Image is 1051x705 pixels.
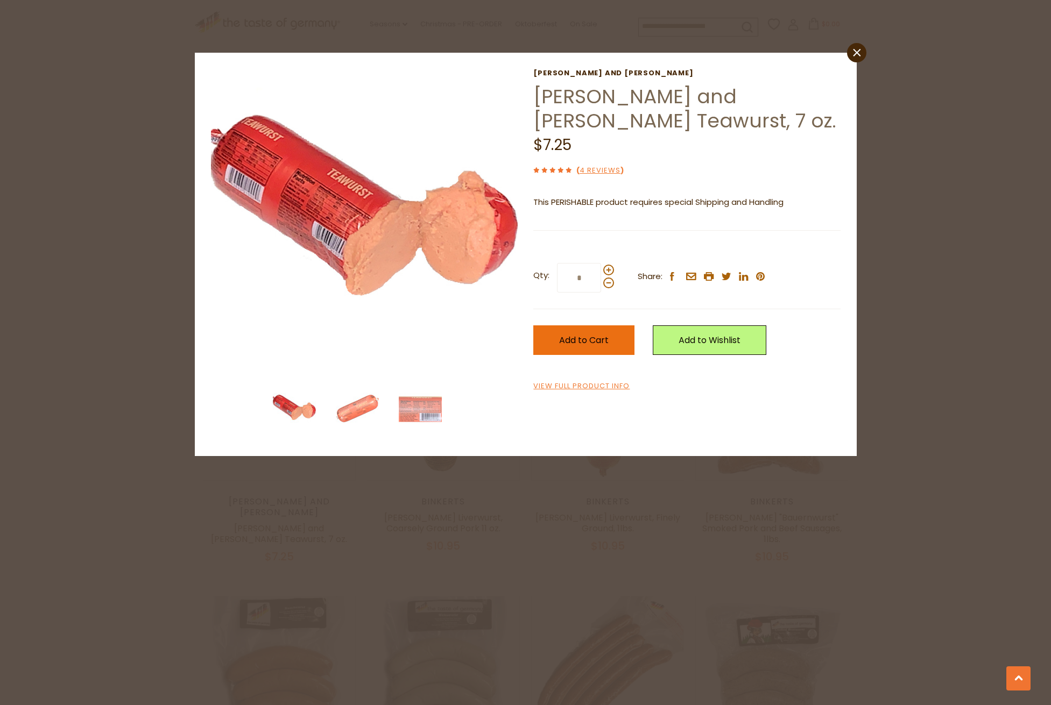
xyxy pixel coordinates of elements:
[638,270,662,283] span: Share:
[580,165,620,176] a: 4 Reviews
[653,325,766,355] a: Add to Wishlist
[533,325,634,355] button: Add to Cart
[399,388,442,431] img: Schaller and Weber Teawurst, 7 oz.
[533,196,840,209] p: This PERISHABLE product requires special Shipping and Handling
[211,69,518,376] img: Schaller and Weber Teawurst, 7 oz.
[336,388,379,431] img: Schaller and Weber Teawurst, 7 oz.
[557,263,601,293] input: Qty:
[533,134,572,155] span: $7.25
[559,334,609,346] span: Add to Cart
[533,83,836,134] a: [PERSON_NAME] and [PERSON_NAME] Teawurst, 7 oz.
[533,69,840,77] a: [PERSON_NAME] and [PERSON_NAME]
[533,381,630,392] a: View Full Product Info
[273,388,316,431] img: Schaller and Weber Teawurst, 7 oz.
[576,165,624,175] span: ( )
[544,217,840,231] li: We will ship this product in heat-protective packaging and ice.
[533,269,549,282] strong: Qty:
